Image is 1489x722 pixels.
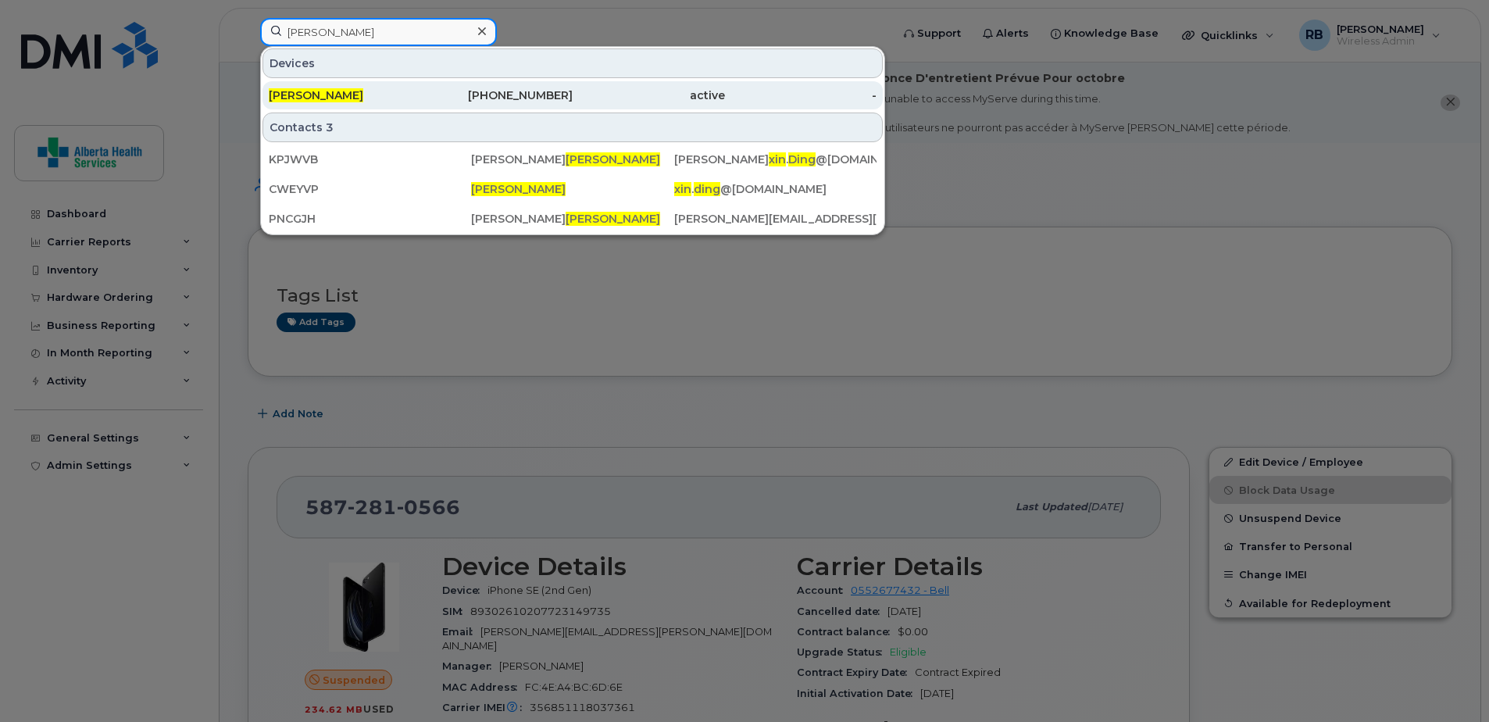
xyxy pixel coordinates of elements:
div: - [725,88,877,103]
div: KPJWVB [269,152,471,167]
div: [PERSON_NAME] . @[DOMAIN_NAME] [674,152,877,167]
span: [PERSON_NAME] [471,182,566,196]
div: Devices [262,48,883,78]
div: [PERSON_NAME] [471,152,673,167]
div: CWEYVP [269,181,471,197]
a: KPJWVB[PERSON_NAME][PERSON_NAME][PERSON_NAME]xin.Ding@[DOMAIN_NAME] [262,145,883,173]
div: PNCGJH [269,211,471,227]
span: xin [674,182,691,196]
span: xin [769,152,786,166]
div: active [573,88,725,103]
a: PNCGJH[PERSON_NAME][PERSON_NAME][PERSON_NAME][EMAIL_ADDRESS][DOMAIN_NAME] [262,205,883,233]
span: [PERSON_NAME] [269,88,363,102]
span: [PERSON_NAME] [566,152,660,166]
div: [PERSON_NAME] [471,211,673,227]
a: [PERSON_NAME][PHONE_NUMBER]active- [262,81,883,109]
div: Contacts [262,113,883,142]
span: [PERSON_NAME] [566,212,660,226]
div: [PHONE_NUMBER] [421,88,573,103]
div: . @[DOMAIN_NAME] [674,181,877,197]
span: 3 [326,120,334,135]
span: ding [694,182,720,196]
span: Ding [788,152,816,166]
a: CWEYVP[PERSON_NAME]xin.ding@[DOMAIN_NAME] [262,175,883,203]
div: [PERSON_NAME][EMAIL_ADDRESS][DOMAIN_NAME] [674,211,877,227]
